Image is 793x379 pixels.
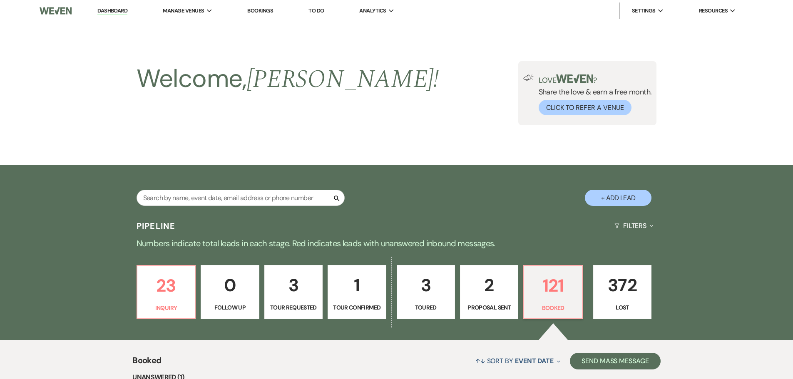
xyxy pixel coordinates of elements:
[142,303,190,312] p: Inquiry
[137,61,439,97] h2: Welcome,
[163,7,204,15] span: Manage Venues
[397,265,455,319] a: 3Toured
[585,190,651,206] button: + Add Lead
[539,100,631,115] button: Click to Refer a Venue
[201,265,259,319] a: 0Follow Up
[529,272,577,300] p: 121
[270,303,317,312] p: Tour Requested
[137,220,176,232] h3: Pipeline
[539,74,652,84] p: Love ?
[308,7,324,14] a: To Do
[328,265,386,319] a: 1Tour Confirmed
[206,303,254,312] p: Follow Up
[515,357,554,365] span: Event Date
[556,74,593,83] img: weven-logo-green.svg
[137,190,345,206] input: Search by name, event date, email address or phone number
[632,7,656,15] span: Settings
[247,7,273,14] a: Bookings
[599,303,646,312] p: Lost
[593,265,651,319] a: 372Lost
[465,303,513,312] p: Proposal Sent
[699,7,728,15] span: Resources
[570,353,661,369] button: Send Mass Message
[402,303,450,312] p: Toured
[206,271,254,299] p: 0
[247,60,439,99] span: [PERSON_NAME] !
[270,271,317,299] p: 3
[611,215,656,237] button: Filters
[475,357,485,365] span: ↑↓
[97,237,696,250] p: Numbers indicate total leads in each stage. Red indicates leads with unanswered inbound messages.
[529,303,577,312] p: Booked
[333,303,380,312] p: Tour Confirmed
[359,7,386,15] span: Analytics
[402,271,450,299] p: 3
[40,2,71,20] img: Weven Logo
[264,265,323,319] a: 3Tour Requested
[97,7,127,15] a: Dashboard
[599,271,646,299] p: 372
[472,350,564,372] button: Sort By Event Date
[465,271,513,299] p: 2
[333,271,380,299] p: 1
[523,74,534,81] img: loud-speaker-illustration.svg
[137,265,196,319] a: 23Inquiry
[142,272,190,300] p: 23
[534,74,652,115] div: Share the love & earn a free month.
[523,265,582,319] a: 121Booked
[132,354,161,372] span: Booked
[460,265,518,319] a: 2Proposal Sent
